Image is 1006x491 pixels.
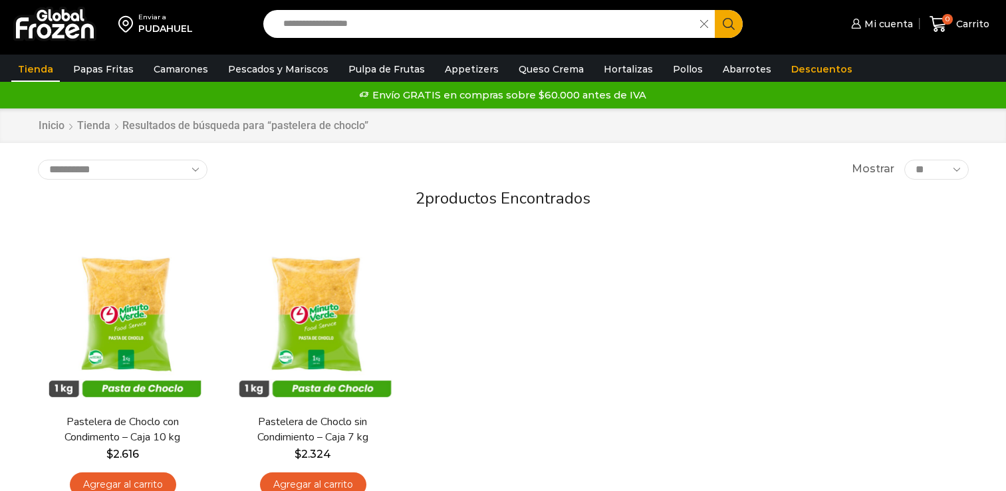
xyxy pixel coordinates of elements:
[295,448,331,460] bdi: 2.324
[716,57,778,82] a: Abarrotes
[785,57,859,82] a: Descuentos
[926,9,993,40] a: 0 Carrito
[38,118,368,134] nav: Breadcrumb
[342,57,432,82] a: Pulpa de Frutas
[221,57,335,82] a: Pescados y Mariscos
[295,448,301,460] span: $
[236,414,389,445] a: Pastelera de Choclo sin Condimiento – Caja 7 kg
[942,14,953,25] span: 0
[438,57,505,82] a: Appetizers
[38,118,65,134] a: Inicio
[512,57,590,82] a: Queso Crema
[852,162,894,177] span: Mostrar
[66,57,140,82] a: Papas Fritas
[425,188,590,209] span: productos encontrados
[138,13,193,22] div: Enviar a
[11,57,60,82] a: Tienda
[953,17,989,31] span: Carrito
[597,57,660,82] a: Hortalizas
[106,448,113,460] span: $
[106,448,139,460] bdi: 2.616
[138,22,193,35] div: PUDAHUEL
[861,17,913,31] span: Mi cuenta
[147,57,215,82] a: Camarones
[715,10,743,38] button: Search button
[416,188,425,209] span: 2
[122,119,368,132] h1: Resultados de búsqueda para “pastelera de choclo”
[666,57,709,82] a: Pollos
[118,13,138,35] img: address-field-icon.svg
[38,160,207,180] select: Pedido de la tienda
[848,11,913,37] a: Mi cuenta
[76,118,111,134] a: Tienda
[46,414,199,445] a: Pastelera de Choclo con Condimento – Caja 10 kg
